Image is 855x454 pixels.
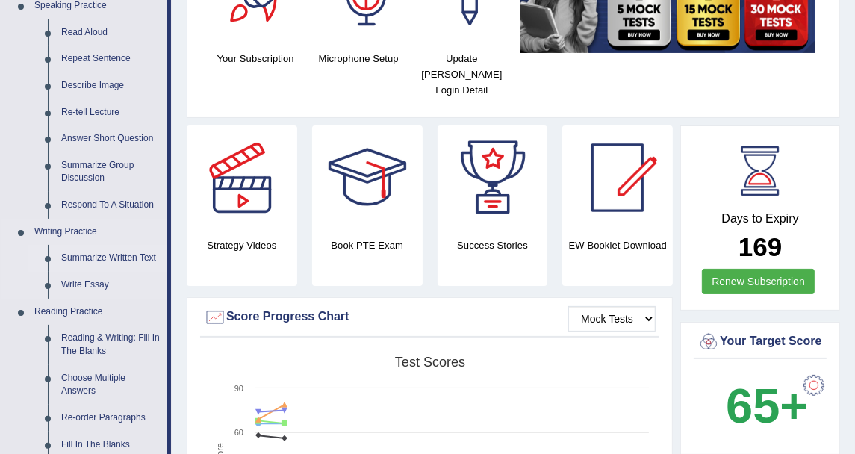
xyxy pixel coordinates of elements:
a: Repeat Sentence [55,46,167,72]
tspan: Test scores [395,355,465,370]
h4: Book PTE Exam [312,237,423,253]
h4: Update [PERSON_NAME] Login Detail [417,51,506,98]
a: Summarize Written Text [55,245,167,272]
b: 169 [739,232,782,261]
a: Re-tell Lecture [55,99,167,126]
a: Respond To A Situation [55,192,167,219]
text: 60 [234,428,243,437]
a: Choose Multiple Answers [55,365,167,405]
text: 90 [234,384,243,393]
a: Renew Subscription [702,269,815,294]
a: Write Essay [55,272,167,299]
a: Re-order Paragraphs [55,405,167,432]
a: Writing Practice [28,219,167,246]
h4: Microphone Setup [314,51,402,66]
div: Your Target Score [697,331,823,353]
h4: Your Subscription [211,51,299,66]
h4: Strategy Videos [187,237,297,253]
a: Describe Image [55,72,167,99]
a: Reading & Writing: Fill In The Blanks [55,325,167,364]
a: Answer Short Question [55,125,167,152]
h4: EW Booklet Download [562,237,673,253]
a: Reading Practice [28,299,167,326]
a: Read Aloud [55,19,167,46]
a: Summarize Group Discussion [55,152,167,192]
b: 65+ [726,379,808,433]
h4: Days to Expiry [697,212,823,226]
div: Score Progress Chart [204,306,656,329]
h4: Success Stories [438,237,548,253]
